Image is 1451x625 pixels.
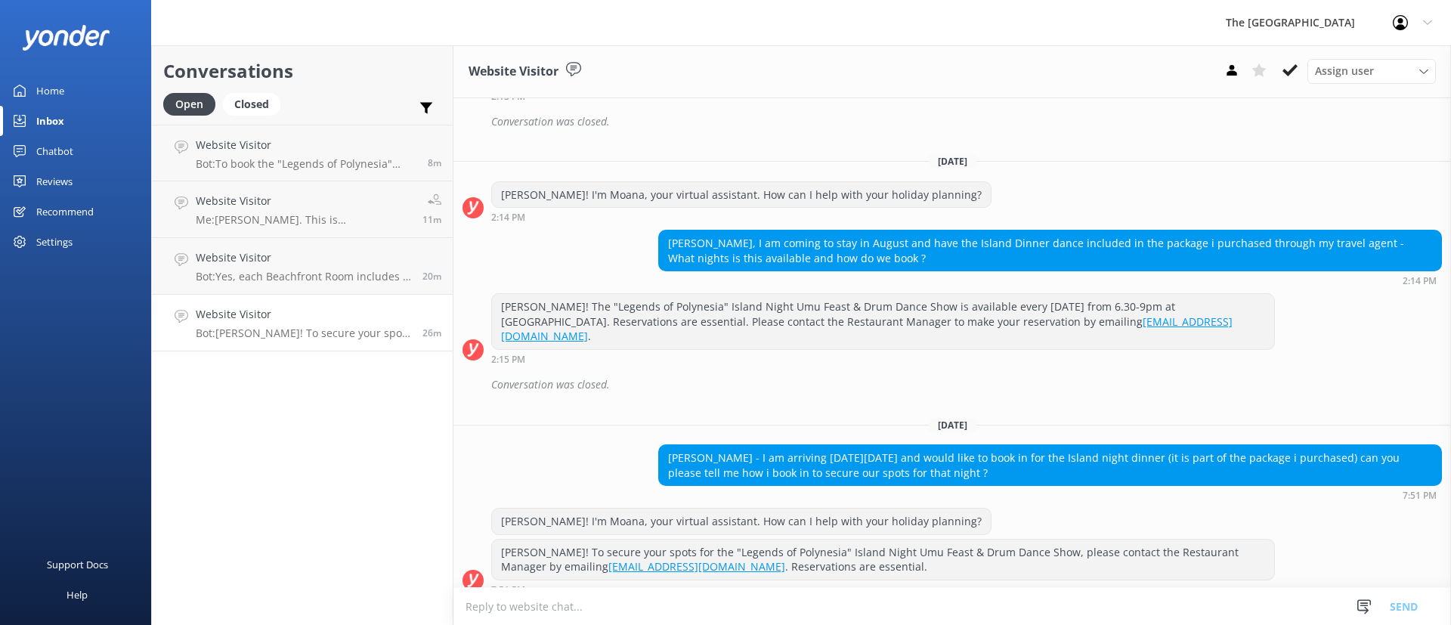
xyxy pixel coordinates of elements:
div: [PERSON_NAME]! I'm Moana, your virtual assistant. How can I help with your holiday planning? [492,509,991,534]
div: Closed [223,93,280,116]
div: 2025-07-10T02:07:32.550 [463,372,1442,398]
div: Settings [36,227,73,257]
span: Assign user [1315,63,1374,79]
span: [DATE] [929,419,976,432]
div: Home [36,76,64,106]
div: [PERSON_NAME]! I'm Moana, your virtual assistant. How can I help with your holiday planning? [492,182,991,208]
strong: 2:13 PM [491,92,525,101]
div: Inbox [36,106,64,136]
a: Website VisitorBot:[PERSON_NAME]! To secure your spots for the "Legends of Polynesia" Island Nigh... [152,295,453,351]
div: [PERSON_NAME]! To secure your spots for the "Legends of Polynesia" Island Night Umu Feast & Drum ... [492,540,1274,580]
a: Closed [223,95,288,112]
div: [PERSON_NAME], I am coming to stay in August and have the Island Dinner dance included in the pac... [659,231,1441,271]
img: yonder-white-logo.png [23,25,110,50]
div: Help [67,580,88,610]
h4: Website Visitor [196,306,411,323]
div: 2025-07-03T01:40:01.568 [463,109,1442,135]
strong: 7:51 PM [1403,491,1437,500]
strong: 2:14 PM [1403,277,1437,286]
span: 08:10pm 17-Aug-2025 (UTC -10:00) Pacific/Honolulu [428,156,441,169]
div: Conversation was closed. [491,109,1442,135]
div: 02:14pm 09-Jul-2025 (UTC -10:00) Pacific/Honolulu [491,212,992,222]
span: 07:57pm 17-Aug-2025 (UTC -10:00) Pacific/Honolulu [422,270,441,283]
h4: Website Visitor [196,137,416,153]
div: 07:51pm 17-Aug-2025 (UTC -10:00) Pacific/Honolulu [658,490,1442,500]
p: Bot: Yes, each Beachfront Room includes a microwave along with other amenities. For the full faci... [196,270,411,283]
div: Support Docs [47,549,108,580]
a: [EMAIL_ADDRESS][DOMAIN_NAME] [501,314,1233,344]
div: Recommend [36,196,94,227]
span: 08:07pm 17-Aug-2025 (UTC -10:00) Pacific/Honolulu [422,213,441,226]
h3: Website Visitor [469,62,558,82]
div: 02:15pm 09-Jul-2025 (UTC -10:00) Pacific/Honolulu [491,354,1275,364]
div: 07:51pm 17-Aug-2025 (UTC -10:00) Pacific/Honolulu [491,584,1275,595]
span: [DATE] [929,155,976,168]
p: Me: [PERSON_NAME]. This is [PERSON_NAME] from Reservations. How can I help you? [196,213,411,227]
p: Bot: [PERSON_NAME]! To secure your spots for the "Legends of Polynesia" Island Night Umu Feast & ... [196,326,411,340]
div: Assign User [1307,59,1436,83]
h4: Website Visitor [196,193,411,209]
div: Open [163,93,215,116]
h4: Website Visitor [196,249,411,266]
div: 02:14pm 09-Jul-2025 (UTC -10:00) Pacific/Honolulu [658,275,1442,286]
div: Reviews [36,166,73,196]
div: [PERSON_NAME]! The "Legends of Polynesia" Island Night Umu Feast & Drum Dance Show is available e... [492,294,1274,349]
div: [PERSON_NAME] - I am arriving [DATE][DATE] and would like to book in for the Island night dinner ... [659,445,1441,485]
div: Chatbot [36,136,73,166]
strong: 2:15 PM [491,355,525,364]
div: 02:13pm 02-Jul-2025 (UTC -10:00) Pacific/Honolulu [491,91,907,101]
a: Open [163,95,223,112]
a: [EMAIL_ADDRESS][DOMAIN_NAME] [608,559,785,574]
span: 07:51pm 17-Aug-2025 (UTC -10:00) Pacific/Honolulu [422,326,441,339]
h2: Conversations [163,57,441,85]
a: Website VisitorMe:[PERSON_NAME]. This is [PERSON_NAME] from Reservations. How can I help you?11m [152,181,453,238]
a: Website VisitorBot:Yes, each Beachfront Room includes a microwave along with other amenities. For... [152,238,453,295]
div: Conversation was closed. [491,372,1442,398]
a: Website VisitorBot:To book the "Legends of Polynesia" Island Night Umu Feast & Drum Dance Show, p... [152,125,453,181]
strong: 2:14 PM [491,213,525,222]
strong: 7:51 PM [491,586,525,595]
p: Bot: To book the "Legends of Polynesia" Island Night Umu Feast & Drum Dance Show, please see our ... [196,157,416,171]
